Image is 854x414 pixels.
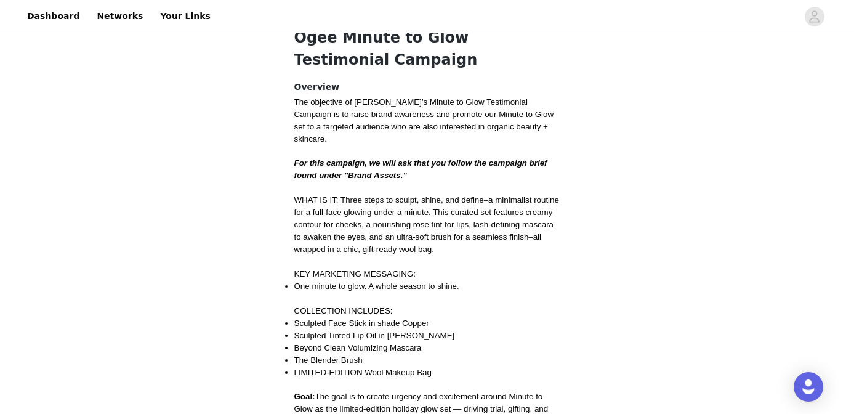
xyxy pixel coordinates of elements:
[794,372,823,402] div: Open Intercom Messenger
[294,158,547,180] strong: For this campaign, we will ask that you follow the campaign brief found under "Brand Assets."
[294,331,455,340] span: Sculpted Tinted Lip Oil in [PERSON_NAME]
[294,355,363,365] span: The Blender Brush
[89,2,150,30] a: Networks
[294,392,315,401] strong: Goal:
[294,368,432,377] span: LIMITED-EDITION Wool Makeup Bag
[20,2,87,30] a: Dashboard
[294,319,429,328] span: Sculpted Face Stick in shade Copper
[294,282,459,291] span: One minute to glow. A whole season to shine.
[294,306,393,315] span: COLLECTION INCLUDES:
[294,97,554,144] span: The objective of [PERSON_NAME]'s Minute to Glow Testimonial Campaign is to raise brand awareness ...
[294,195,559,254] span: WHAT IS IT: Three steps to sculpt, shine, and define–a minimalist routine for a full-face glowing...
[294,26,560,71] h1: Ogee Minute to Glow Testimonial Campaign
[294,343,422,352] span: Beyond Clean Volumizing Mascara
[153,2,218,30] a: Your Links
[294,269,416,278] span: KEY MARKETING MESSAGING:
[294,81,560,94] h4: Overview
[808,7,820,26] div: avatar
